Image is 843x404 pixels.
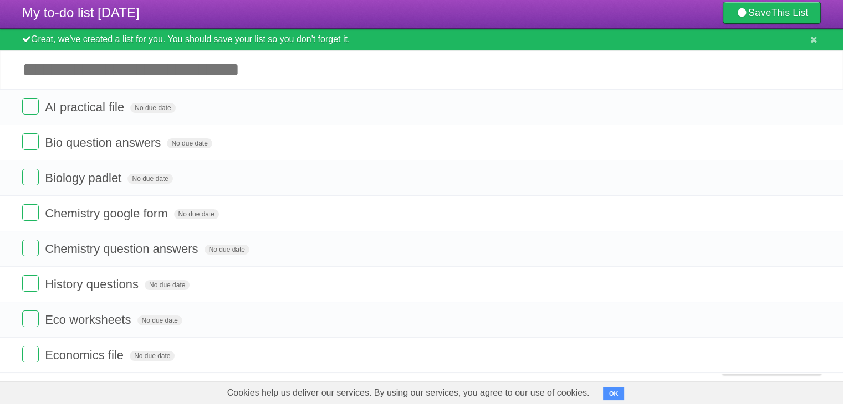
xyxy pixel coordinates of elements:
[22,133,39,150] label: Done
[167,138,212,148] span: No due date
[22,310,39,327] label: Done
[22,98,39,115] label: Done
[45,171,124,185] span: Biology padlet
[723,2,821,24] a: SaveThis List
[45,348,126,362] span: Economics file
[22,5,140,20] span: My to-do list [DATE]
[603,387,625,400] button: OK
[45,277,141,291] span: History questions
[216,382,601,404] span: Cookies help us deliver our services. By using our services, you agree to our use of cookies.
[205,245,249,255] span: No due date
[174,209,219,219] span: No due date
[22,275,39,292] label: Done
[45,100,127,114] span: AI practical file
[45,242,201,256] span: Chemistry question answers
[137,315,182,325] span: No due date
[746,354,815,374] span: Buy me a coffee
[771,7,808,18] b: This List
[127,174,172,184] span: No due date
[45,206,170,220] span: Chemistry google form
[22,169,39,185] label: Done
[130,351,175,361] span: No due date
[22,204,39,221] label: Done
[145,280,190,290] span: No due date
[22,346,39,362] label: Done
[45,136,164,149] span: Bio question answers
[45,313,134,327] span: Eco worksheets
[22,240,39,256] label: Done
[130,103,175,113] span: No due date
